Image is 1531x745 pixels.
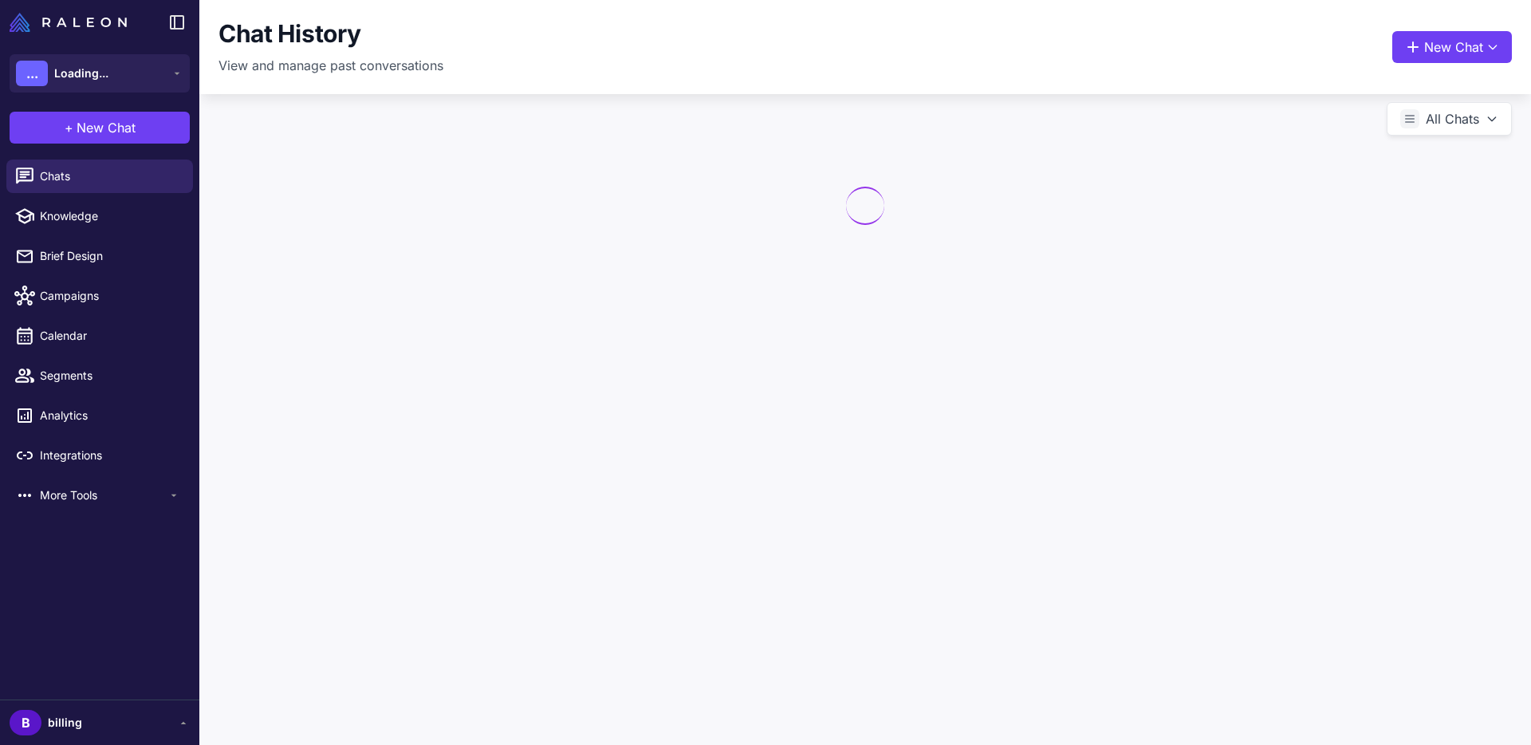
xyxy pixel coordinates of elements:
[6,239,193,273] a: Brief Design
[6,199,193,233] a: Knowledge
[218,19,360,49] h1: Chat History
[6,359,193,392] a: Segments
[1387,102,1512,136] button: All Chats
[40,367,180,384] span: Segments
[65,118,73,137] span: +
[40,247,180,265] span: Brief Design
[6,439,193,472] a: Integrations
[40,487,167,504] span: More Tools
[218,56,443,75] p: View and manage past conversations
[40,168,180,185] span: Chats
[10,13,127,32] img: Raleon Logo
[40,327,180,345] span: Calendar
[77,118,136,137] span: New Chat
[6,399,193,432] a: Analytics
[48,714,82,731] span: billing
[6,319,193,353] a: Calendar
[16,61,48,86] div: ...
[10,54,190,93] button: ...Loading...
[40,407,180,424] span: Analytics
[40,207,180,225] span: Knowledge
[1392,31,1512,63] button: New Chat
[10,710,41,735] div: B
[6,160,193,193] a: Chats
[6,279,193,313] a: Campaigns
[10,112,190,144] button: +New Chat
[10,13,133,32] a: Raleon Logo
[54,65,108,82] span: Loading...
[40,447,180,464] span: Integrations
[40,287,180,305] span: Campaigns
